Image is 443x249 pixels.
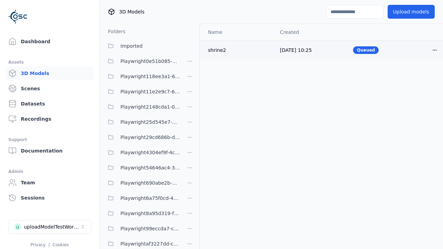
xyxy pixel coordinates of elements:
a: Scenes [6,82,94,95]
a: Cookies [53,242,69,247]
span: Playwright54646ac4-3a57-4777-8e27-fe2643ff521d [120,164,180,172]
span: Imported [120,42,143,50]
h3: Folders [104,28,126,35]
button: Playwright54646ac4-3a57-4777-8e27-fe2643ff521d [104,161,180,175]
div: Queued [353,46,379,54]
a: 3D Models [6,66,94,80]
button: Select a workspace [8,220,91,234]
button: Playwright4304ef9f-4cbf-49b7-a41b-f77e3bae574e [104,146,180,159]
div: uploadModelTestWorkspace [24,223,80,230]
span: Playwright0e51b085-65e1-4c35-acc5-885a717d32f7 [120,57,180,65]
button: Imported [104,39,195,53]
button: Playwright29cd686b-d0c9-4777-aa54-1065c8c7cee8 [104,130,180,144]
th: Name [200,24,274,40]
span: 3D Models [119,8,144,15]
button: Playwright690abe2b-6679-4772-a219-359e77d9bfc8 [104,176,180,190]
span: [DATE] 10:25 [280,47,312,53]
button: Upload models [388,5,435,19]
span: Playwright118ee3a1-6e25-456a-9a29-0f34eaed349c [120,72,180,81]
button: Playwright25d545e7-ff08-4d3b-b8cd-ba97913ee80b [104,115,180,129]
a: Datasets [6,97,94,111]
button: Playwright0e51b085-65e1-4c35-acc5-885a717d32f7 [104,54,180,68]
a: Documentation [6,144,94,158]
a: Dashboard [6,35,94,48]
button: Playwright11e2e9c7-6c23-4ce7-ac48-ea95a4ff6a43 [104,85,180,99]
div: Assets [8,58,91,66]
span: Playwright6a75f0cd-47ca-4f0d-873f-aeb3b152b520 [120,194,180,202]
span: Playwright11e2e9c7-6c23-4ce7-ac48-ea95a4ff6a43 [120,87,180,96]
div: Support [8,136,91,144]
a: Sessions [6,191,94,205]
button: Playwright2148cda1-0135-4eee-9a3e-ba7e638b60a6 [104,100,180,114]
span: Playwright25d545e7-ff08-4d3b-b8cd-ba97913ee80b [120,118,180,126]
span: | [48,242,50,247]
span: Playwrightaf3227dd-cec8-46a2-ae8b-b3eddda3a63a [120,240,180,248]
span: Playwright4304ef9f-4cbf-49b7-a41b-f77e3bae574e [120,148,180,157]
button: Playwright99eccda7-cb0a-4e38-9e00-3a40ae80a22c [104,222,180,236]
img: Logo [8,7,28,26]
a: Privacy [30,242,45,247]
div: shrine2 [208,47,269,54]
span: Playwright690abe2b-6679-4772-a219-359e77d9bfc8 [120,179,180,187]
button: Playwright118ee3a1-6e25-456a-9a29-0f34eaed349c [104,70,180,83]
a: Recordings [6,112,94,126]
a: Team [6,176,94,190]
div: Admin [8,167,91,176]
button: Playwright6a75f0cd-47ca-4f0d-873f-aeb3b152b520 [104,191,180,205]
span: Playwright29cd686b-d0c9-4777-aa54-1065c8c7cee8 [120,133,180,141]
span: Playwright2148cda1-0135-4eee-9a3e-ba7e638b60a6 [120,103,180,111]
th: Created [274,24,348,40]
button: Playwright8a95d319-fb51-49d6-a655-cce786b7c22b [104,206,180,220]
span: Playwright99eccda7-cb0a-4e38-9e00-3a40ae80a22c [120,224,180,233]
span: Playwright8a95d319-fb51-49d6-a655-cce786b7c22b [120,209,180,218]
div: u [14,223,21,230]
